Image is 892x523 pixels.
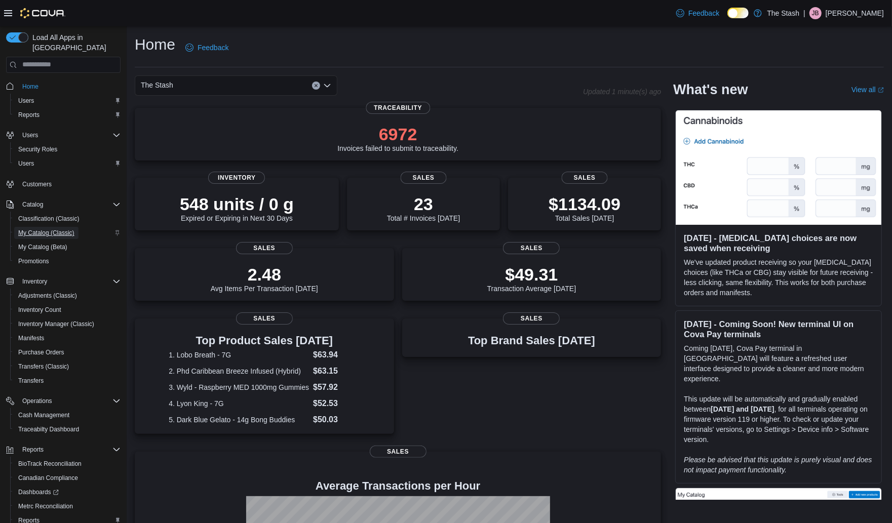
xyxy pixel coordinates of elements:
[14,241,121,253] span: My Catalog (Beta)
[2,442,125,457] button: Reports
[22,397,52,405] span: Operations
[14,213,121,225] span: Classification (Classic)
[14,472,82,484] a: Canadian Compliance
[14,304,65,316] a: Inventory Count
[18,81,43,93] a: Home
[337,124,458,144] p: 6972
[14,143,61,155] a: Security Roles
[2,128,125,142] button: Users
[366,102,430,114] span: Traceability
[14,423,83,435] a: Traceabilty Dashboard
[14,332,121,344] span: Manifests
[135,34,175,55] h1: Home
[878,87,884,93] svg: External link
[14,157,121,170] span: Users
[14,486,121,498] span: Dashboards
[672,3,723,23] a: Feedback
[826,7,884,19] p: [PERSON_NAME]
[169,350,309,360] dt: 1. Lobo Breath - 7G
[141,79,173,91] span: The Stash
[14,360,121,373] span: Transfers (Classic)
[487,264,576,293] div: Transaction Average [DATE]
[370,446,426,458] span: Sales
[14,500,77,512] a: Metrc Reconciliation
[323,82,331,90] button: Open list of options
[198,43,228,53] span: Feedback
[10,422,125,436] button: Traceabilty Dashboard
[22,446,44,454] span: Reports
[14,318,121,330] span: Inventory Manager (Classic)
[18,488,59,496] span: Dashboards
[18,425,79,433] span: Traceabilty Dashboard
[18,243,67,251] span: My Catalog (Beta)
[14,486,63,498] a: Dashboards
[10,156,125,171] button: Users
[711,405,774,413] strong: [DATE] and [DATE]
[10,471,125,485] button: Canadian Compliance
[18,178,121,190] span: Customers
[10,374,125,388] button: Transfers
[14,255,53,267] a: Promotions
[10,108,125,122] button: Reports
[169,415,309,425] dt: 5. Dark Blue Gelato - 14g Bong Buddies
[18,411,69,419] span: Cash Management
[18,159,34,168] span: Users
[673,82,748,98] h2: What's new
[14,304,121,316] span: Inventory Count
[809,7,822,19] div: Jeremy Briscoe
[503,312,560,325] span: Sales
[18,275,121,288] span: Inventory
[10,408,125,422] button: Cash Management
[236,242,293,254] span: Sales
[684,456,872,474] em: Please be advised that this update is purely visual and does not impact payment functionality.
[851,86,884,94] a: View allExternal link
[2,79,125,94] button: Home
[18,334,44,342] span: Manifests
[2,177,125,191] button: Customers
[14,95,38,107] a: Users
[18,129,42,141] button: Users
[18,97,34,105] span: Users
[169,335,360,347] h3: Top Product Sales [DATE]
[684,394,873,445] p: This update will be automatically and gradually enabled between , for all terminals operating on ...
[313,397,360,410] dd: $52.53
[18,395,121,407] span: Operations
[684,257,873,298] p: We've updated product receiving so your [MEDICAL_DATA] choices (like THCa or CBG) stay visible fo...
[28,32,121,53] span: Load All Apps in [GEOGRAPHIC_DATA]
[18,145,57,153] span: Security Roles
[313,349,360,361] dd: $63.94
[18,111,40,119] span: Reports
[10,317,125,331] button: Inventory Manager (Classic)
[18,502,73,510] span: Metrc Reconciliation
[14,143,121,155] span: Security Roles
[2,274,125,289] button: Inventory
[18,129,121,141] span: Users
[14,318,98,330] a: Inventory Manager (Classic)
[18,306,61,314] span: Inventory Count
[18,198,121,211] span: Catalog
[468,335,595,347] h3: Top Brand Sales [DATE]
[18,275,51,288] button: Inventory
[562,172,608,184] span: Sales
[14,375,121,387] span: Transfers
[18,80,121,93] span: Home
[18,348,64,356] span: Purchase Orders
[14,500,121,512] span: Metrc Reconciliation
[10,331,125,345] button: Manifests
[14,458,121,470] span: BioTrack Reconciliation
[313,365,360,377] dd: $63.15
[14,423,121,435] span: Traceabilty Dashboard
[387,194,460,222] div: Total # Invoices [DATE]
[10,303,125,317] button: Inventory Count
[14,346,121,358] span: Purchase Orders
[583,88,661,96] p: Updated 1 minute(s) ago
[14,255,121,267] span: Promotions
[313,381,360,393] dd: $57.92
[14,409,121,421] span: Cash Management
[20,8,65,18] img: Cova
[18,395,56,407] button: Operations
[684,319,873,339] h3: [DATE] - Coming Soon! New terminal UI on Cova Pay terminals
[211,264,318,285] p: 2.48
[387,194,460,214] p: 23
[22,83,38,91] span: Home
